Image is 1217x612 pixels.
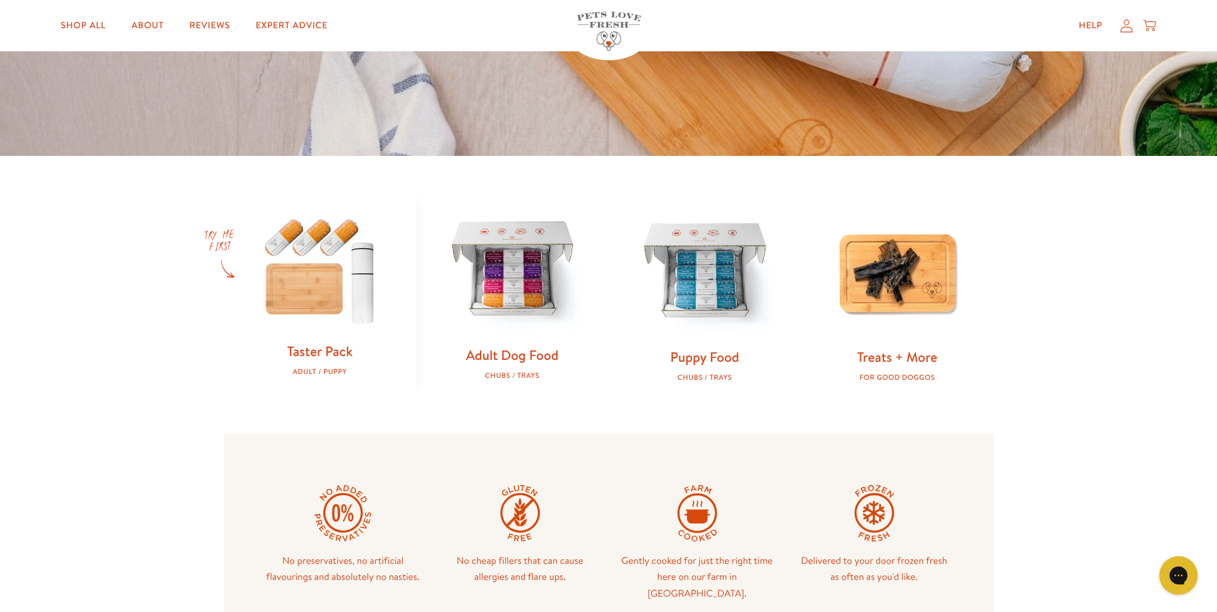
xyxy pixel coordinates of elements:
div: For good doggos [822,373,973,382]
div: Chubs / Trays [629,373,781,382]
p: No cheap fillers that can cause allergies and flare ups. [442,552,599,585]
p: No preservatives, no artificial flavourings and absolutely no nasties. [265,552,421,585]
img: Pets Love Fresh [577,12,641,51]
a: About [121,13,174,38]
a: Reviews [179,13,240,38]
a: Expert Advice [246,13,338,38]
a: Adult Dog Food [466,346,558,364]
p: Gently cooked for just the right time here on our farm in [GEOGRAPHIC_DATA]. [619,552,776,602]
div: Adult / Puppy [244,368,396,376]
p: Delivered to your door frozen fresh as often as you'd like. [796,552,953,585]
a: Taster Pack [287,342,352,361]
iframe: Gorgias live chat messenger [1153,552,1204,599]
a: Puppy Food [670,348,739,366]
div: Chubs / Trays [437,371,588,380]
a: Shop All [51,13,116,38]
a: Treats + More [857,348,937,366]
a: Help [1068,13,1112,38]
